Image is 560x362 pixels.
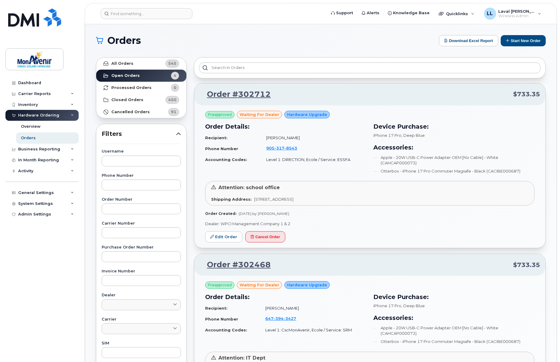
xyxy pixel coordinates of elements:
a: All Orders545 [96,58,186,70]
label: Carrier Number [102,222,181,225]
h3: Device Purchase: [374,292,535,301]
label: Invoice Number [102,269,181,273]
h3: Order Details: [205,122,366,131]
td: [PERSON_NAME] [261,133,366,143]
strong: Processed Orders [111,85,152,90]
label: Dealer [102,293,181,297]
li: Otterbox - iPhone 17 Pro Commuter Magsafe - Black (CACIBE000687) [374,339,535,344]
p: Dealer: WPCI Management Company 1 & 2 [205,221,535,227]
label: Username [102,150,181,153]
span: 394 [273,316,283,321]
span: 905 [267,146,297,150]
a: 6473943427 [265,316,303,321]
button: Start New Order [501,35,546,46]
span: Hardware Upgrade [287,282,327,288]
td: Level 1: DIRECTION, Ecole / Service: ESSFA [261,154,366,165]
span: Attention: school office [218,185,280,190]
span: 3427 [283,316,296,321]
span: 647 [265,316,296,321]
strong: Shipping Address: [211,197,252,202]
span: iPhone 17 Pro [374,133,402,138]
input: Search in orders [199,62,541,73]
span: [STREET_ADDRESS] [254,197,293,202]
span: Attention: IT Dept [218,355,265,361]
label: Phone Number [102,174,181,178]
span: iPhone 17 Pro [374,303,402,308]
label: Carrier [102,318,181,321]
a: Closed Orders450 [96,94,186,106]
span: 0 [174,85,176,90]
strong: Order Created: [205,211,236,216]
span: Hardware Upgrade [287,112,327,117]
h3: Device Purchase: [374,122,535,131]
li: Apple - 20W USB-C Power Adapter OEM [No Cable] - White (CAHCAP000073) [374,155,535,166]
td: [PERSON_NAME] [260,303,366,314]
strong: All Orders [111,61,133,66]
span: 317 [275,146,285,150]
h3: Accessories: [374,143,535,152]
span: , Deep Blue [402,303,425,308]
a: Order #302468 [200,259,271,270]
label: SIM [102,341,181,345]
h3: Accessories: [374,313,535,322]
span: $733.35 [513,261,540,269]
strong: Accounting Codes: [205,157,247,162]
span: 4 [174,73,176,78]
td: Level 1: CscMonAvenir, Ecole / Service: SRM [260,325,366,335]
a: Processed Orders0 [96,82,186,94]
span: $733.35 [513,90,540,99]
strong: Phone Number [205,317,238,321]
li: Apple - 20W USB-C Power Adapter OEM [No Cable] - White (CAHCAP000073) [374,325,535,336]
label: Purchase Order Number [102,245,181,249]
span: , Deep Blue [402,133,425,138]
button: Cancel Order [245,231,285,242]
span: 91 [171,109,176,115]
a: Cancelled Orders91 [96,106,186,118]
li: Otterbox - iPhone 17 Pro Commuter Magsafe - Black (CACIBE000687) [374,168,535,174]
strong: Open Orders [111,73,140,78]
a: 9053178543 [267,146,305,150]
a: Order #302712 [200,89,271,100]
span: Orders [107,36,141,45]
span: Filters [102,130,176,138]
strong: Recipient: [205,306,228,311]
h3: Order Details: [205,292,366,301]
strong: Phone Number [205,146,238,151]
span: waiting for dealer [240,282,279,288]
a: Edit Order [205,231,242,242]
strong: Closed Orders [111,97,143,102]
strong: Recipient: [205,135,228,140]
a: Open Orders4 [96,70,186,82]
span: 8543 [285,146,297,150]
span: [DATE] by [PERSON_NAME] [239,211,289,216]
span: 450 [168,97,176,103]
span: waiting for dealer [240,112,279,117]
label: Order Number [102,198,181,202]
span: Preapproved [208,112,232,117]
span: Preapproved [208,282,232,288]
strong: Cancelled Orders [111,110,150,114]
button: Download Excel Report [439,35,498,46]
strong: Accounting Codes: [205,327,247,332]
span: 545 [168,61,176,66]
